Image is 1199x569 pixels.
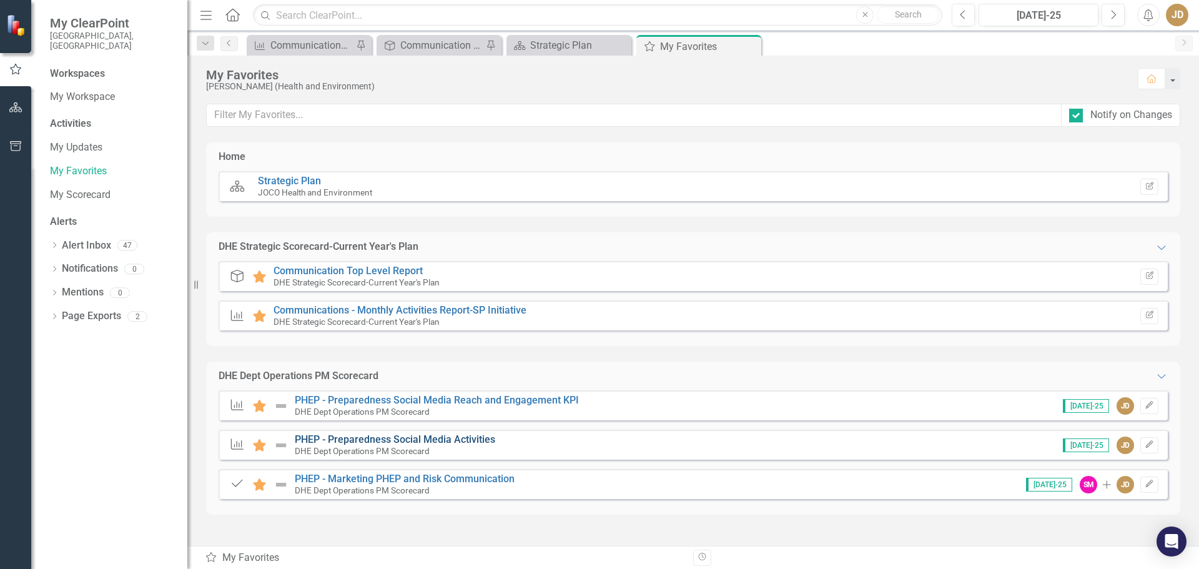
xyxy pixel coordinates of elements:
[219,369,378,383] div: DHE Dept Operations PM Scorecard
[258,175,321,187] a: Strategic Plan
[206,104,1062,127] input: Filter My Favorites...
[530,37,628,53] div: Strategic Plan
[250,37,353,53] a: Communications - Monthly Activities Report-SP Initiative
[50,164,175,179] a: My Favorites
[510,37,628,53] a: Strategic Plan
[1117,476,1134,493] div: JD
[660,39,758,54] div: My Favorites
[50,16,175,31] span: My ClearPoint
[117,240,137,251] div: 47
[50,117,175,131] div: Activities
[274,438,289,453] img: Not Defined
[50,31,175,51] small: [GEOGRAPHIC_DATA], [GEOGRAPHIC_DATA]
[50,141,175,155] a: My Updates
[1063,399,1109,413] span: [DATE]-25
[1080,476,1097,493] div: SM
[295,394,579,406] a: PHEP - Preparedness Social Media Reach and Engagement KPI
[983,8,1094,23] div: [DATE]-25
[274,265,423,277] a: Communication Top Level Report
[274,304,526,316] a: Communications - Monthly Activities Report-SP Initiative
[253,4,942,26] input: Search ClearPoint...
[110,287,130,298] div: 0
[1090,108,1172,122] div: Notify on Changes
[895,9,922,19] span: Search
[400,37,483,53] div: Communication Top Level Report
[50,67,105,81] div: Workspaces
[295,407,430,417] small: DHE Dept Operations PM Scorecard
[62,262,118,276] a: Notifications
[979,4,1098,26] button: [DATE]-25
[295,433,495,445] a: PHEP - Preparedness Social Media Activities
[1140,179,1158,195] button: Set Home Page
[274,277,440,287] small: DHE Strategic Scorecard-Current Year's Plan
[1157,527,1187,557] div: Open Intercom Messenger
[877,6,939,24] button: Search
[206,68,1125,82] div: My Favorites
[270,37,353,53] div: Communications - Monthly Activities Report-SP Initiative
[219,150,245,164] div: Home
[1063,438,1109,452] span: [DATE]-25
[50,215,175,229] div: Alerts
[274,477,289,492] img: Not Defined
[127,311,147,322] div: 2
[206,82,1125,91] div: [PERSON_NAME] (Health and Environment)
[258,187,372,197] small: JOCO Health and Environment
[295,446,430,456] small: DHE Dept Operations PM Scorecard
[1117,397,1134,415] div: JD
[50,90,175,104] a: My Workspace
[274,398,289,413] img: Not Defined
[295,473,515,485] a: PHEP - Marketing PHEP and Risk Communication
[124,264,144,274] div: 0
[62,285,104,300] a: Mentions
[1117,437,1134,454] div: JD
[1166,4,1188,26] button: JD
[6,14,28,36] img: ClearPoint Strategy
[62,239,111,253] a: Alert Inbox
[274,317,440,327] small: DHE Strategic Scorecard-Current Year's Plan
[295,485,430,495] small: DHE Dept Operations PM Scorecard
[380,37,483,53] a: Communication Top Level Report
[205,551,684,565] div: My Favorites
[50,188,175,202] a: My Scorecard
[1026,478,1072,492] span: [DATE]-25
[62,309,121,324] a: Page Exports
[219,240,418,254] div: DHE Strategic Scorecard-Current Year's Plan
